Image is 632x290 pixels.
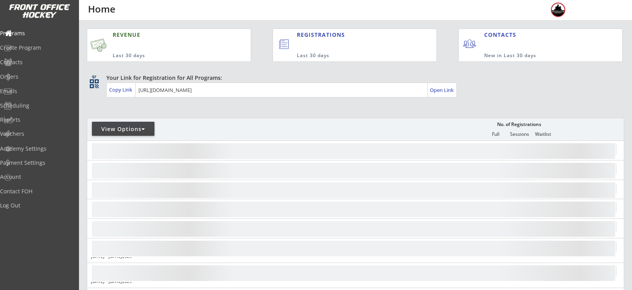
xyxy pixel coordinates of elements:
[113,31,213,39] div: REVENUE
[297,31,400,39] div: REGISTRATIONS
[484,131,507,137] div: Full
[91,279,211,284] div: [DATE] - [DATE]
[92,125,154,133] div: View Options
[89,74,99,79] div: qr
[297,52,404,59] div: Last 30 days
[113,52,213,59] div: Last 30 days
[430,87,454,94] div: Open Link
[508,131,531,137] div: Sessions
[122,279,132,284] em: 2025
[531,131,555,137] div: Waitlist
[109,86,134,93] div: Copy Link
[88,78,100,90] button: qr_code
[484,31,520,39] div: CONTACTS
[106,74,600,82] div: Your Link for Registration for All Programs:
[484,52,586,59] div: New in Last 30 days
[91,254,211,259] div: [DATE] - [DATE]
[495,122,543,127] div: No. of Registrations
[430,85,454,95] a: Open Link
